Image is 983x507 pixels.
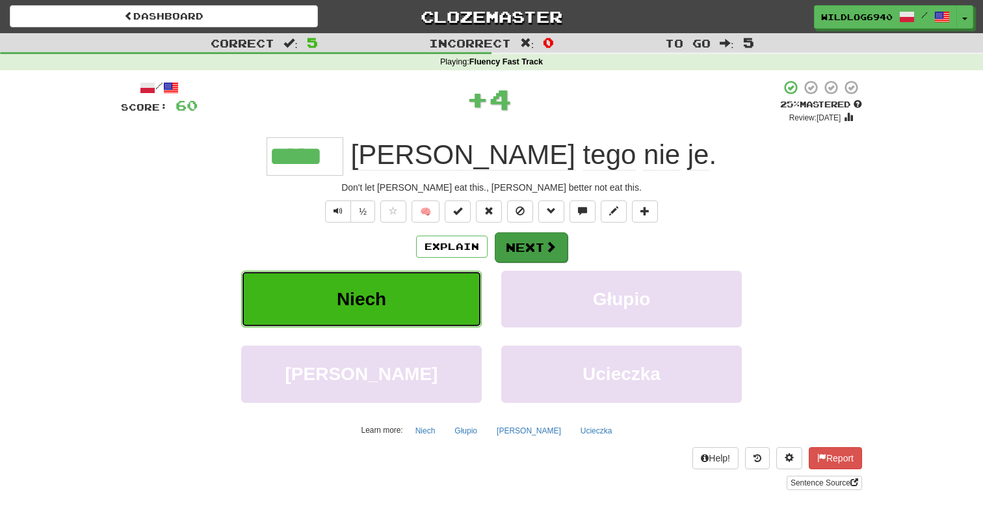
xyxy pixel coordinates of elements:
[688,139,709,171] span: je
[789,113,841,122] small: Review: [DATE]
[787,476,862,490] a: Sentence Source
[601,200,627,223] button: Edit sentence (alt+d)
[809,447,862,469] button: Report
[780,99,800,109] span: 25 %
[665,36,711,49] span: To go
[745,447,770,469] button: Round history (alt+y)
[520,38,534,49] span: :
[429,36,511,49] span: Incorrect
[821,11,893,23] span: WildLog6940
[489,83,512,115] span: 4
[412,200,439,223] button: 🧠
[416,236,488,258] button: Explain
[780,99,862,111] div: Mastered
[570,200,596,223] button: Discuss sentence (alt+u)
[351,139,575,171] span: [PERSON_NAME]
[593,289,651,309] span: Głupio
[495,232,568,262] button: Next
[325,200,351,223] button: Play sentence audio (ctl+space)
[814,5,957,29] a: WildLog6940 /
[538,200,564,223] button: Grammar (alt+g)
[469,57,543,66] strong: Fluency Fast Track
[350,200,375,223] button: ½
[445,200,471,223] button: Set this sentence to 100% Mastered (alt+m)
[501,271,742,327] button: Głupio
[921,10,928,20] span: /
[408,421,443,441] button: Niech
[632,200,658,223] button: Add to collection (alt+a)
[490,421,568,441] button: [PERSON_NAME]
[121,181,862,194] div: Don't let [PERSON_NAME] eat this., [PERSON_NAME] better not eat this.
[241,346,482,402] button: [PERSON_NAME]
[447,421,484,441] button: Głupio
[285,364,438,384] span: [PERSON_NAME]
[343,139,716,171] span: .
[307,34,318,50] span: 5
[507,200,533,223] button: Ignore sentence (alt+i)
[543,34,554,50] span: 0
[337,289,386,309] span: Niech
[583,139,636,171] span: tego
[322,200,375,223] div: Text-to-speech controls
[361,426,403,435] small: Learn more:
[573,421,620,441] button: Ucieczka
[121,102,168,113] span: Score:
[10,5,318,27] a: Dashboard
[121,79,198,96] div: /
[476,200,502,223] button: Reset to 0% Mastered (alt+r)
[644,139,680,171] span: nie
[583,364,661,384] span: Ucieczka
[380,200,406,223] button: Favorite sentence (alt+f)
[283,38,298,49] span: :
[337,5,646,28] a: Clozemaster
[466,79,489,118] span: +
[692,447,739,469] button: Help!
[743,34,754,50] span: 5
[211,36,274,49] span: Correct
[720,38,734,49] span: :
[241,271,482,327] button: Niech
[501,346,742,402] button: Ucieczka
[176,97,198,113] span: 60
